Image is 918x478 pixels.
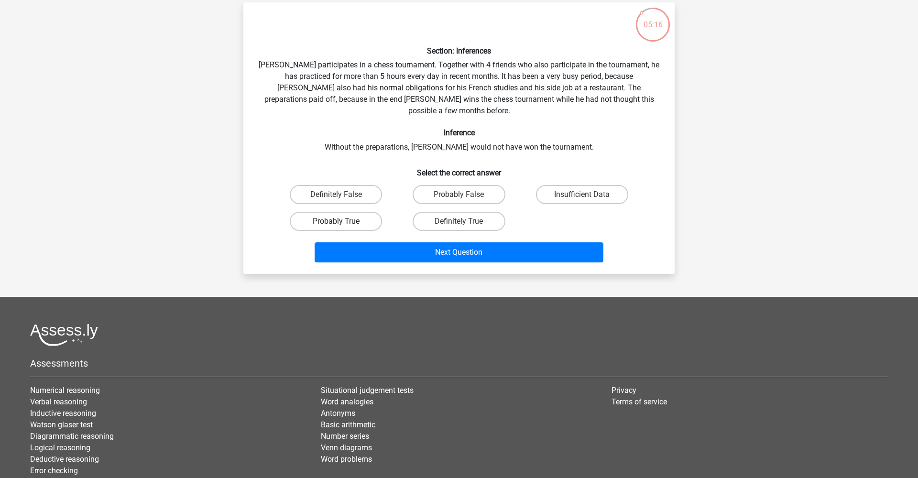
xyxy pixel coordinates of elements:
a: Situational judgement tests [321,386,414,395]
a: Watson glaser test [30,420,93,429]
label: Definitely True [413,212,505,231]
div: [PERSON_NAME] participates in a chess tournament. Together with 4 friends who also participate in... [247,10,671,266]
a: Basic arithmetic [321,420,375,429]
h6: Select the correct answer [259,161,659,177]
label: Insufficient Data [536,185,628,204]
a: Verbal reasoning [30,397,87,406]
a: Terms of service [612,397,667,406]
h5: Assessments [30,358,888,369]
label: Probably True [290,212,382,231]
a: Diagrammatic reasoning [30,432,114,441]
a: Privacy [612,386,636,395]
div: 05:16 [635,7,671,31]
h6: Inference [259,128,659,137]
a: Numerical reasoning [30,386,100,395]
label: Definitely False [290,185,382,204]
label: Probably False [413,185,505,204]
img: Assessly logo [30,324,98,346]
a: Inductive reasoning [30,409,96,418]
a: Word problems [321,455,372,464]
a: Deductive reasoning [30,455,99,464]
a: Venn diagrams [321,443,372,452]
button: Next Question [315,242,604,262]
h6: Section: Inferences [259,46,659,55]
a: Antonyms [321,409,355,418]
a: Logical reasoning [30,443,90,452]
a: Number series [321,432,369,441]
a: Word analogies [321,397,373,406]
a: Error checking [30,466,78,475]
